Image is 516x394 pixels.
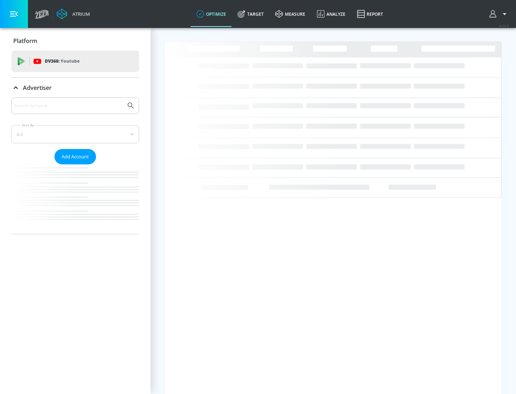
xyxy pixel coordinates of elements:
[191,1,232,27] a: optimize
[499,24,509,28] span: v 4.32.0
[232,1,269,27] a: Target
[20,123,36,128] label: Sort By
[11,31,139,51] div: Platform
[61,57,80,65] p: Youtube
[70,11,90,17] div: Atrium
[14,101,123,110] input: Search by name
[54,149,96,164] button: Add Account
[57,9,90,19] a: Atrium
[13,37,37,45] p: Platform
[11,97,139,234] div: Advertiser
[11,51,139,72] div: DV360: Youtube
[351,1,389,27] a: Report
[62,153,89,161] span: Add Account
[311,1,351,27] a: Analyze
[23,84,52,92] p: Advertiser
[11,78,139,98] div: Advertiser
[269,1,311,27] a: measure
[11,164,139,234] nav: list of Advertiser
[45,57,80,65] p: DV360:
[11,125,139,143] div: A-Z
